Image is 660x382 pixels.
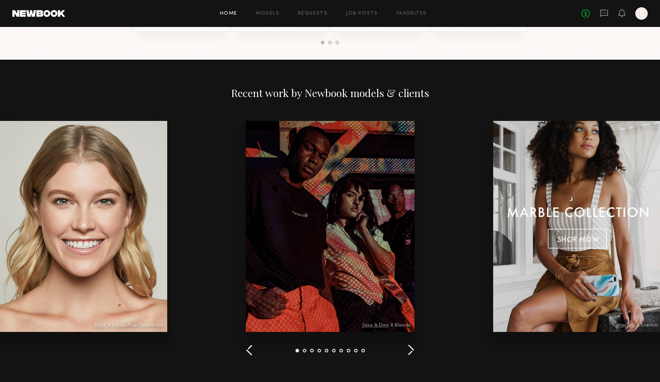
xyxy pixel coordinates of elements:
[256,11,279,16] a: Models
[396,11,427,16] a: Favorites
[346,11,378,16] a: Job Posts
[298,11,327,16] a: Requests
[635,7,648,20] a: E
[220,11,237,16] a: Home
